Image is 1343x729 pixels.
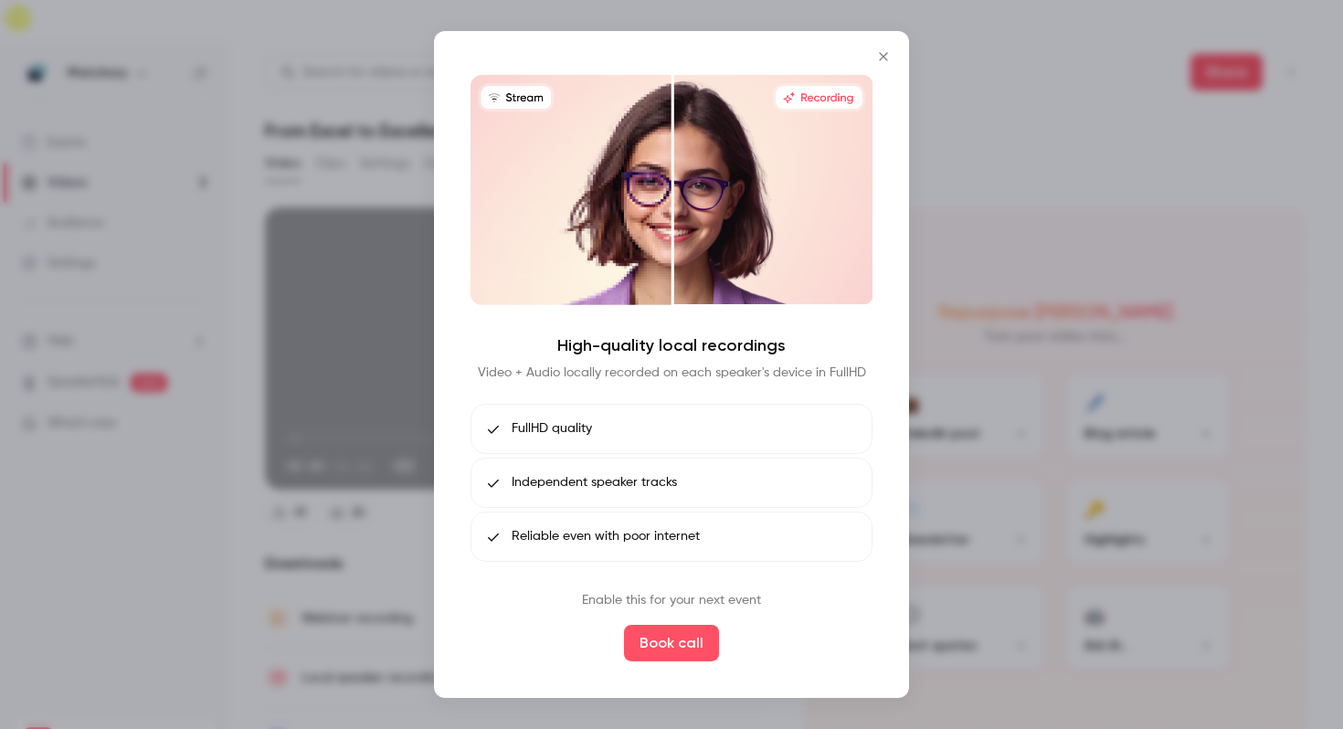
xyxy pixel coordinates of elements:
[557,334,786,356] h4: High-quality local recordings
[582,591,761,610] p: Enable this for your next event
[624,625,719,661] button: Book call
[478,364,866,382] p: Video + Audio locally recorded on each speaker's device in FullHD
[865,38,902,75] button: Close
[512,527,700,546] span: Reliable even with poor internet
[512,473,677,492] span: Independent speaker tracks
[512,419,592,438] span: FullHD quality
